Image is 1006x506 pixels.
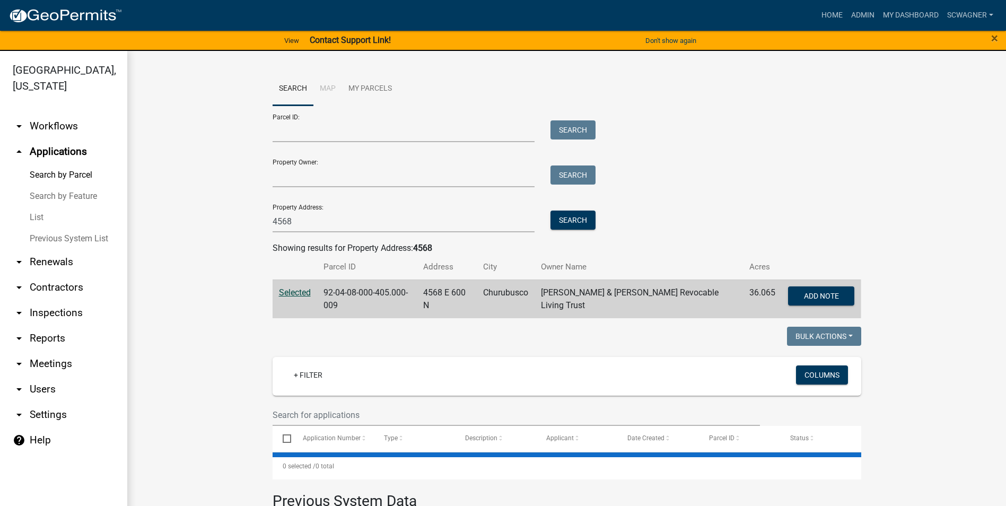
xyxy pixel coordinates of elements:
span: × [991,31,998,46]
button: Search [550,211,596,230]
td: Churubusco [477,280,535,318]
datatable-header-cell: Application Number [293,426,374,451]
button: Bulk Actions [787,327,861,346]
span: Date Created [627,434,664,442]
button: Add Note [788,286,854,306]
button: Don't show again [641,32,701,49]
th: Address [417,255,476,280]
input: Search for applications [273,404,760,426]
div: Showing results for Property Address: [273,242,861,255]
i: arrow_drop_down [13,281,25,294]
a: Selected [279,287,311,298]
i: arrow_drop_down [13,307,25,319]
span: Type [384,434,398,442]
td: [PERSON_NAME] & [PERSON_NAME] Revocable Living Trust [535,280,743,318]
span: Add Note [804,291,839,300]
datatable-header-cell: Description [455,426,536,451]
span: Application Number [303,434,361,442]
a: Search [273,72,313,106]
td: 92-04-08-000-405.000-009 [317,280,417,318]
a: My Dashboard [879,5,943,25]
th: Acres [743,255,782,280]
span: Parcel ID [709,434,734,442]
span: Description [465,434,497,442]
th: City [477,255,535,280]
i: arrow_drop_down [13,383,25,396]
i: arrow_drop_up [13,145,25,158]
button: Search [550,165,596,185]
i: help [13,434,25,447]
a: View [280,32,303,49]
span: Status [790,434,809,442]
i: arrow_drop_down [13,256,25,268]
th: Parcel ID [317,255,417,280]
a: Admin [847,5,879,25]
div: 0 total [273,453,861,479]
span: Applicant [546,434,574,442]
th: Owner Name [535,255,743,280]
datatable-header-cell: Type [374,426,455,451]
td: 4568 E 600 N [417,280,476,318]
i: arrow_drop_down [13,332,25,345]
strong: Contact Support Link! [310,35,391,45]
datatable-header-cell: Date Created [617,426,698,451]
datatable-header-cell: Applicant [536,426,617,451]
span: 0 selected / [283,463,316,470]
a: + Filter [285,365,331,385]
i: arrow_drop_down [13,120,25,133]
a: My Parcels [342,72,398,106]
a: scwagner [943,5,998,25]
strong: 4568 [413,243,432,253]
datatable-header-cell: Status [780,426,861,451]
a: Home [817,5,847,25]
td: 36.065 [743,280,782,318]
datatable-header-cell: Select [273,426,293,451]
button: Search [550,120,596,139]
button: Close [991,32,998,45]
button: Columns [796,365,848,385]
i: arrow_drop_down [13,408,25,421]
datatable-header-cell: Parcel ID [698,426,780,451]
i: arrow_drop_down [13,357,25,370]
